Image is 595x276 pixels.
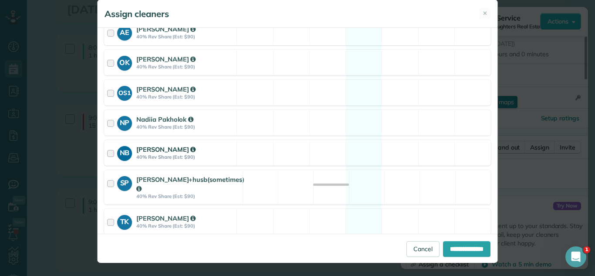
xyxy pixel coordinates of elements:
[136,85,196,93] strong: [PERSON_NAME]
[136,214,196,222] strong: [PERSON_NAME]
[406,241,439,257] a: Cancel
[117,176,132,188] strong: SP
[136,145,196,153] strong: [PERSON_NAME]
[136,175,244,193] strong: [PERSON_NAME]+husb(sometimes)
[136,193,244,199] strong: 40% Rev Share (Est: $90)
[136,64,234,70] strong: 40% Rev Share (Est: $90)
[105,8,169,20] h5: Assign cleaners
[583,246,590,253] span: 1
[136,55,196,63] strong: [PERSON_NAME]
[136,34,234,40] strong: 40% Rev Share (Est: $90)
[136,154,234,160] strong: 40% Rev Share (Est: $90)
[136,124,234,130] strong: 40% Rev Share (Est: $90)
[117,86,132,98] strong: OS1
[483,9,487,17] span: ✕
[136,25,196,33] strong: [PERSON_NAME]
[117,26,132,38] strong: AE
[136,223,234,229] strong: 40% Rev Share (Est: $90)
[117,146,132,158] strong: NB
[136,94,234,100] strong: 40% Rev Share (Est: $90)
[117,116,132,128] strong: NP
[565,246,586,267] iframe: Intercom live chat
[117,56,132,68] strong: OK
[117,215,132,227] strong: TK
[136,115,193,123] strong: Nadiia Pakholok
